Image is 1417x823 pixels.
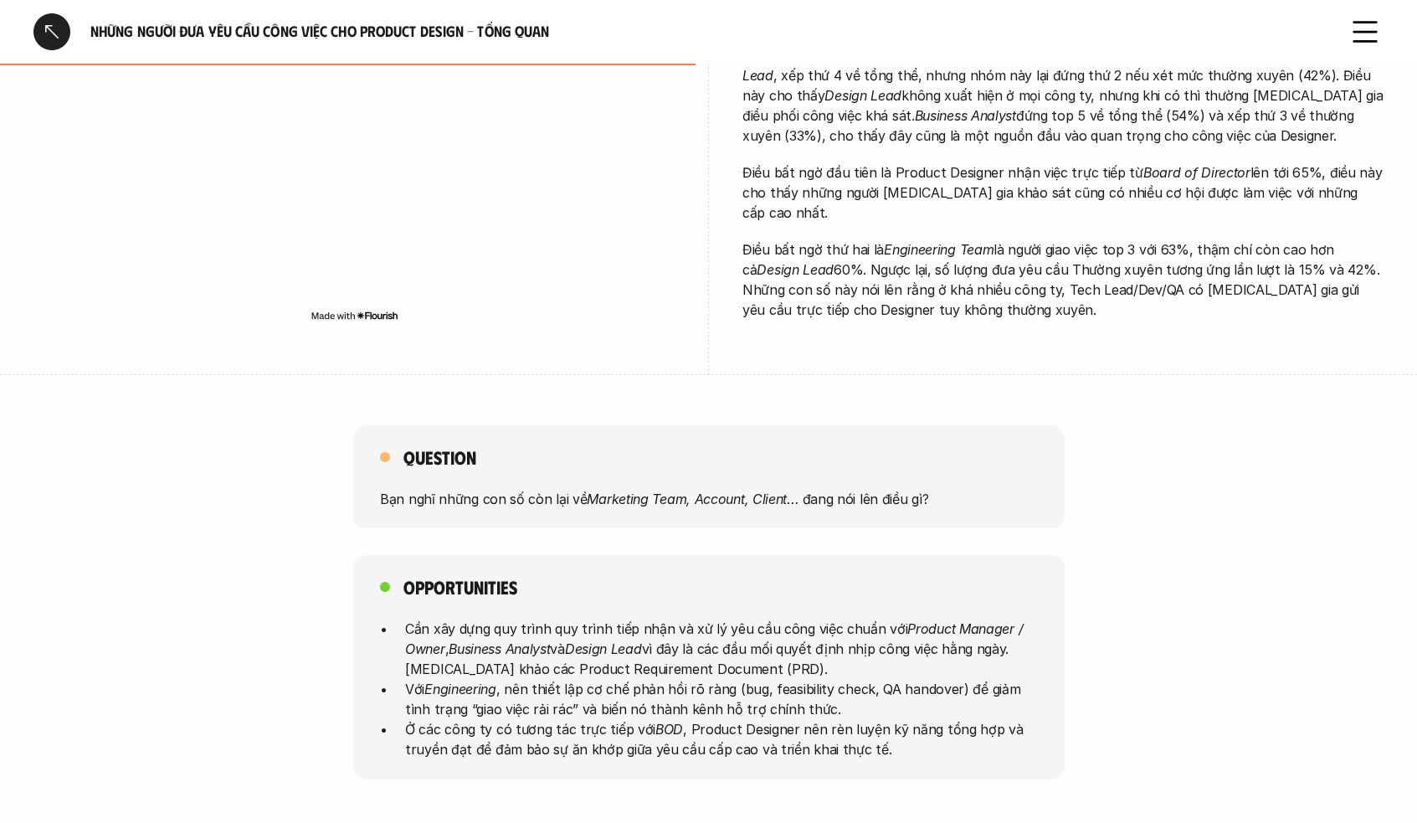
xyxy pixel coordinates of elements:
[403,445,476,469] h5: Question
[742,25,1384,146] p: Không bất ngờ khi là nguồn yêu cầu chính với 85% tổng và 64% thường xuyên – cao nhất trong tất cả...
[915,107,1016,124] em: Business Analyst
[564,640,641,657] em: Design Lead
[757,261,834,278] em: Design Lead
[403,575,517,599] h5: Opportunities
[742,162,1384,223] p: Điều bất ngờ đầu tiên là Product Designer nhận việc trực tiếp từ lên tới 65%, điều này cho thấy n...
[824,87,901,104] em: Design Lead
[405,679,1038,719] p: Với , nên thiết lập cơ chế phản hồi rõ ràng (bug, feasibility check, QA handover) để giảm tình tr...
[449,640,550,657] em: Business Analyst
[884,241,993,258] em: Engineering Team
[742,239,1384,320] p: Điều bất ngờ thứ hai là là người giao việc top 3 với 63%, thậm chí còn cao hơn cả 60%. Ngược lại,...
[380,488,1038,508] p: Bạn nghĩ những con số còn lại về … đang nói lên điều gì?
[405,619,1038,679] p: Cần xây dựng quy trình quy trình tiếp nhận và xử lý yêu cầu công việc chuẩn với , và vì đây là cá...
[405,620,1027,657] em: Product Manager / Owner
[424,681,496,697] em: Engineering
[311,309,398,322] img: Made with Flourish
[90,22,1327,41] h6: Những người đưa yêu cầu công việc cho Product Design - Tổng quan
[587,490,787,507] em: Marketing Team, Account, Client
[655,721,683,738] em: BOD
[405,719,1038,759] p: Ở các công ty có tương tác trực tiếp với , Product Designer nên rèn luyện kỹ năng tổng hợp và tru...
[1143,164,1250,181] em: Board of Director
